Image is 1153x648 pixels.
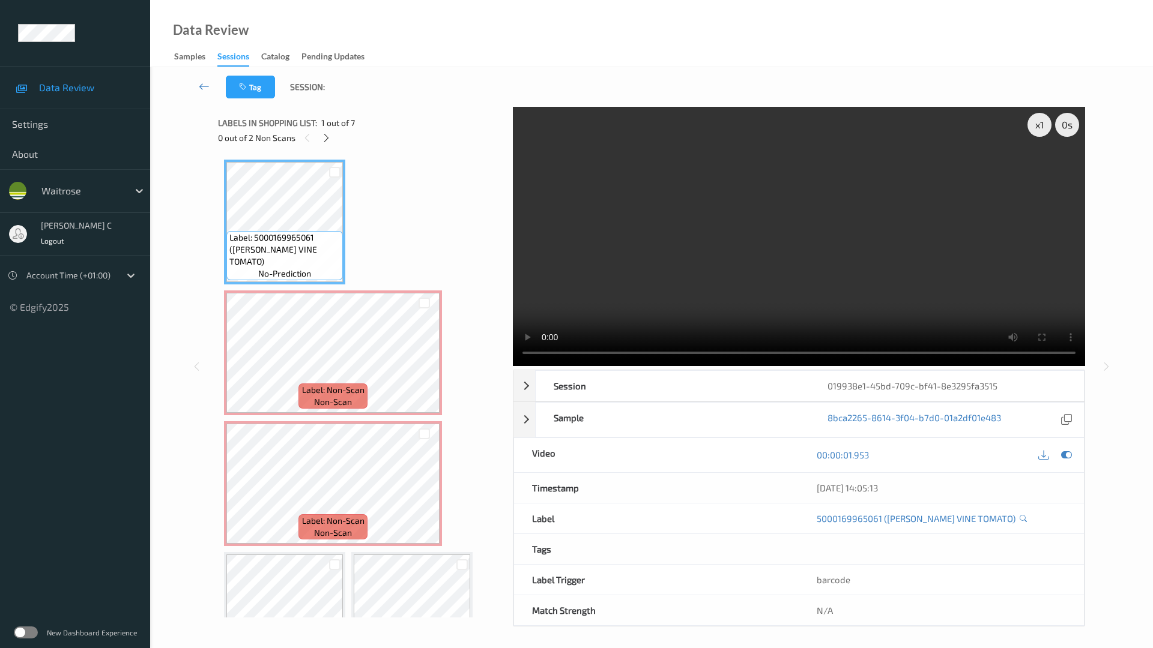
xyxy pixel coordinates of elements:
[217,50,249,67] div: Sessions
[1027,113,1052,137] div: x 1
[261,49,301,65] a: Catalog
[229,232,340,268] span: Label: 5000169965061 ([PERSON_NAME] VINE TOMATO)
[174,49,217,65] a: Samples
[799,595,1084,625] div: N/A
[514,595,799,625] div: Match Strength
[302,515,365,527] span: Label: Non-Scan
[536,403,810,437] div: Sample
[817,512,1015,524] a: 5000169965061 ([PERSON_NAME] VINE TOMATO)
[536,371,810,401] div: Session
[513,370,1085,401] div: Session019938e1-45bd-709c-bf41-8e3295fa3515
[513,402,1085,437] div: Sample8bca2265-8614-3f04-b7d0-01a2df01e483
[817,449,869,461] a: 00:00:01.953
[817,482,1066,494] div: [DATE] 14:05:13
[217,49,261,67] a: Sessions
[514,438,799,472] div: Video
[514,565,799,595] div: Label Trigger
[301,50,365,65] div: Pending Updates
[514,473,799,503] div: Timestamp
[218,130,504,145] div: 0 out of 2 Non Scans
[514,534,799,564] div: Tags
[799,565,1084,595] div: barcode
[261,50,289,65] div: Catalog
[173,24,249,36] div: Data Review
[302,384,365,396] span: Label: Non-Scan
[226,76,275,98] button: Tag
[301,49,377,65] a: Pending Updates
[258,268,311,280] span: no-prediction
[314,527,352,539] span: non-scan
[810,371,1084,401] div: 019938e1-45bd-709c-bf41-8e3295fa3515
[321,117,355,129] span: 1 out of 7
[514,503,799,533] div: Label
[218,117,317,129] span: Labels in shopping list:
[314,396,352,408] span: non-scan
[174,50,205,65] div: Samples
[828,412,1001,428] a: 8bca2265-8614-3f04-b7d0-01a2df01e483
[290,81,325,93] span: Session:
[1055,113,1079,137] div: 0 s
